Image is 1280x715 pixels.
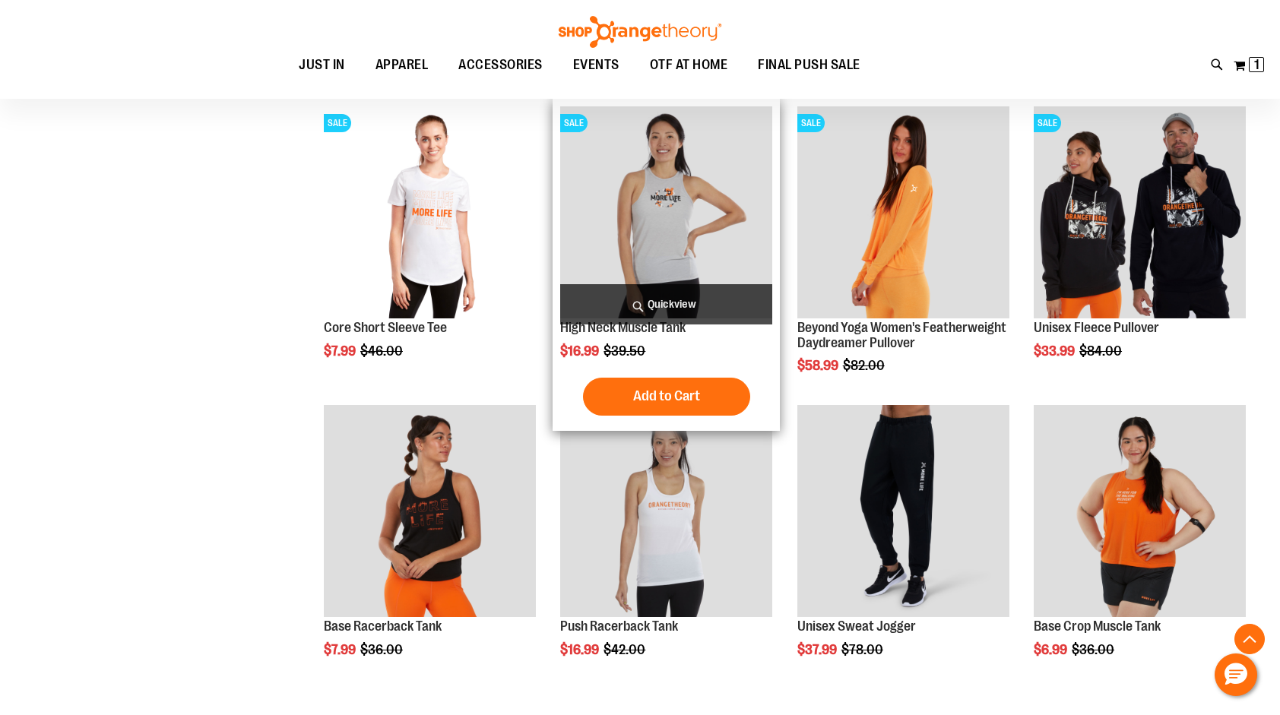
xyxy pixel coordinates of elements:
[841,642,886,657] span: $78.00
[560,343,601,359] span: $16.99
[458,48,543,82] span: ACCESSORIES
[324,405,536,617] img: Product image for Base Racerback Tank
[553,99,780,431] div: product
[324,405,536,619] a: Product image for Base Racerback Tank
[604,642,648,657] span: $42.00
[560,114,588,132] span: SALE
[324,320,447,335] a: Core Short Sleeve Tee
[1034,320,1159,335] a: Unisex Fleece Pullover
[316,397,543,696] div: product
[1034,106,1246,321] a: Product image for Unisex Fleece PulloverSALE
[1034,405,1246,617] img: Product image for Base Crop Muscle Tank
[604,343,648,359] span: $39.50
[1254,57,1259,72] span: 1
[758,48,860,82] span: FINAL PUSH SALE
[443,48,558,83] a: ACCESSORIES
[360,642,405,657] span: $36.00
[1034,343,1077,359] span: $33.99
[324,114,351,132] span: SALE
[1034,642,1069,657] span: $6.99
[1026,397,1253,696] div: product
[299,48,345,82] span: JUST IN
[324,619,442,634] a: Base Racerback Tank
[316,99,543,397] div: product
[797,320,1006,350] a: Beyond Yoga Women's Featherweight Daydreamer Pullover
[633,388,700,404] span: Add to Cart
[560,106,772,321] a: Product image for High Neck Muscle TankSALE
[650,48,728,82] span: OTF AT HOME
[556,16,724,48] img: Shop Orangetheory
[797,405,1009,617] img: Product image for Unisex Sweat Jogger
[843,358,887,373] span: $82.00
[797,114,825,132] span: SALE
[1072,642,1117,657] span: $36.00
[583,378,750,416] button: Add to Cart
[560,405,772,617] img: Product image for Push Racerback Tank
[324,642,358,657] span: $7.99
[375,48,429,82] span: APPAREL
[560,284,772,324] a: Quickview
[797,106,1009,318] img: Product image for Beyond Yoga Womens Featherweight Daydreamer Pullover
[1034,619,1161,634] a: Base Crop Muscle Tank
[360,343,405,359] span: $46.00
[558,48,635,83] a: EVENTS
[790,99,1017,413] div: product
[560,405,772,619] a: Product image for Push Racerback Tank
[324,106,536,318] img: Product image for Core Short Sleeve Tee
[797,106,1009,321] a: Product image for Beyond Yoga Womens Featherweight Daydreamer PulloverSALE
[1026,99,1253,397] div: product
[560,320,686,335] a: High Neck Muscle Tank
[1034,114,1061,132] span: SALE
[360,48,444,83] a: APPAREL
[1079,343,1124,359] span: $84.00
[560,619,678,634] a: Push Racerback Tank
[560,106,772,318] img: Product image for High Neck Muscle Tank
[573,48,619,82] span: EVENTS
[284,48,360,83] a: JUST IN
[560,642,601,657] span: $16.99
[635,48,743,83] a: OTF AT HOME
[790,397,1017,696] div: product
[797,619,916,634] a: Unisex Sweat Jogger
[324,343,358,359] span: $7.99
[1034,106,1246,318] img: Product image for Unisex Fleece Pullover
[797,405,1009,619] a: Product image for Unisex Sweat Jogger
[1215,653,1257,696] button: Hello, have a question? Let’s chat.
[324,106,536,321] a: Product image for Core Short Sleeve TeeSALE
[1034,405,1246,619] a: Product image for Base Crop Muscle Tank
[797,642,839,657] span: $37.99
[743,48,876,82] a: FINAL PUSH SALE
[1234,624,1265,654] button: Back To Top
[553,397,780,696] div: product
[797,358,841,373] span: $58.99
